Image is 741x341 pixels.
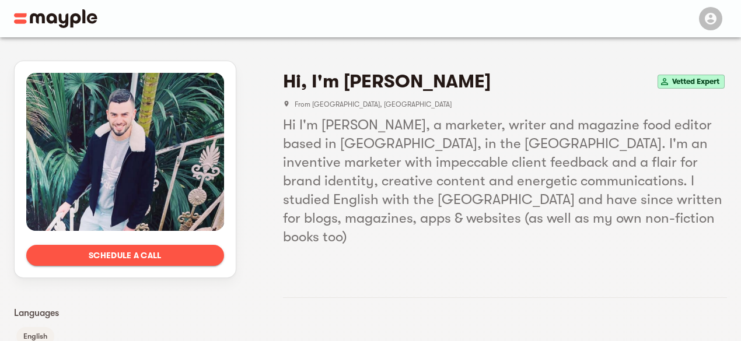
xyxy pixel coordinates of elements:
img: Main logo [14,9,97,28]
h5: Hi I'm [PERSON_NAME], a marketer, writer and magazine food editor based in [GEOGRAPHIC_DATA], in ... [283,115,727,246]
button: Schedule a call [26,245,224,266]
p: Languages [14,306,236,320]
h4: Hi, I'm [PERSON_NAME] [283,70,491,93]
span: Menu [692,13,727,22]
span: Vetted Expert [667,75,724,89]
span: Schedule a call [36,248,215,262]
span: From [GEOGRAPHIC_DATA], [GEOGRAPHIC_DATA] [295,100,727,108]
